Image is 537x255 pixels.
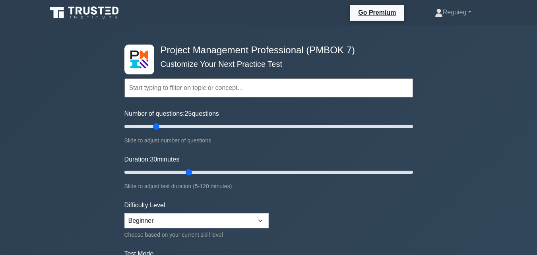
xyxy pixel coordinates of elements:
[157,45,374,56] h4: Project Management Professional (PMBOK 7)
[124,136,413,145] div: Slide to adjust number of questions
[124,109,219,119] label: Number of questions: questions
[124,155,180,164] label: Duration: minutes
[185,110,192,117] span: 25
[150,156,157,163] span: 30
[416,4,490,20] a: Reguieg
[124,200,165,210] label: Difficulty Level
[124,181,413,191] div: Slide to adjust test duration (5-120 minutes)
[124,230,269,239] div: Choose based on your current skill level
[124,78,413,97] input: Start typing to filter on topic or concept...
[353,8,401,18] a: Go Premium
